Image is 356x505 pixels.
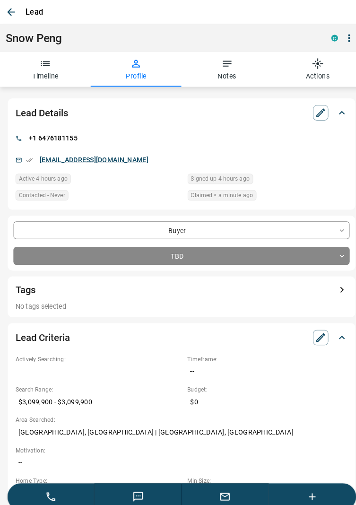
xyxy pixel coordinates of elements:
p: -- [184,357,347,372]
h2: Tags [15,277,35,292]
div: Sun Aug 17 2025 [15,170,178,181]
svg: Email Verified [26,154,32,160]
p: $3,099,900 - $3,099,900 [15,386,178,402]
div: Sun Aug 17 2025 [184,170,347,181]
span: Contacted - Never [18,187,64,196]
div: TBD [13,242,343,260]
div: Lead Details [15,99,341,122]
p: Timeframe: [184,348,347,357]
h2: Lead Criteria [15,323,69,339]
div: Buyer [13,217,343,235]
span: Claimed < a minute ago [187,187,248,196]
p: Area Searched: [15,408,347,416]
div: Sun Aug 17 2025 [184,186,347,200]
p: Home Type: [15,467,178,476]
button: Notes [178,51,267,85]
p: $0 [184,386,347,402]
p: +1 6476181155 [26,128,79,143]
p: Motivation: [15,437,347,446]
button: Actions [267,51,356,85]
span: Active 4 hours ago [18,171,66,180]
p: Lead [25,6,43,17]
button: Profile [89,51,178,85]
p: -- [15,446,347,461]
p: [GEOGRAPHIC_DATA], [GEOGRAPHIC_DATA] | [GEOGRAPHIC_DATA], [GEOGRAPHIC_DATA] [15,416,347,432]
p: Actively Searching: [15,348,178,357]
button: TagsNo tags selected [8,271,348,311]
a: [EMAIL_ADDRESS][DOMAIN_NAME] [39,153,146,160]
h2: Lead Details [15,103,67,118]
div: condos.ca [325,34,331,41]
h1: Snow Peng [6,31,311,44]
div: Lead Criteria [15,320,341,342]
p: Min Size: [184,467,347,476]
p: Budget: [184,378,347,386]
p: Search Range: [15,378,178,386]
span: Signed up 4 hours ago [187,171,245,180]
p: No tags selected [15,296,65,305]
